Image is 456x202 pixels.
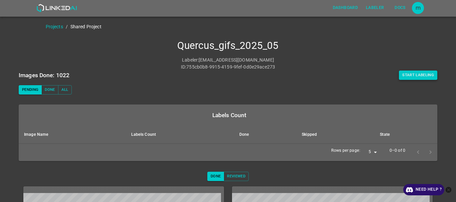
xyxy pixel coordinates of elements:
div: m [412,2,424,14]
button: Docs [389,2,411,13]
th: Image Name [19,126,126,144]
th: State [375,126,437,144]
button: Reviewed [224,172,249,181]
div: Labels Count [24,110,435,120]
button: Open settings [412,2,424,14]
nav: breadcrumb [46,23,456,30]
button: close-help [444,184,453,195]
p: ID : [181,64,186,71]
button: Done [207,172,224,181]
th: Labels Count [126,126,234,144]
button: Start Labeling [399,71,437,80]
th: Done [234,126,296,144]
p: Rows per page: [331,148,360,154]
button: Done [41,85,58,95]
button: Dashboard [330,2,361,13]
button: Labeler [363,2,387,13]
li: / [66,23,68,30]
p: 0–0 of 0 [390,148,405,154]
h4: Quercus_gifs_2025_05 [19,40,437,52]
a: Dashboard [329,1,362,15]
h6: Images Done: 1022 [19,71,69,80]
button: All [58,85,72,95]
p: 755cb0b8-9915-4159-9fef-0d0e29ace273 [186,64,275,71]
p: Shared Project [70,23,101,30]
button: Pending [19,85,42,95]
th: Skipped [296,126,375,144]
p: [EMAIL_ADDRESS][DOMAIN_NAME] [199,57,274,64]
a: Labeler [362,1,388,15]
a: Docs [388,1,412,15]
a: Projects [46,24,63,29]
p: Labeler : [182,57,199,64]
div: 5 [363,148,379,157]
img: LinkedAI [36,4,77,12]
a: Need Help ? [403,184,444,195]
